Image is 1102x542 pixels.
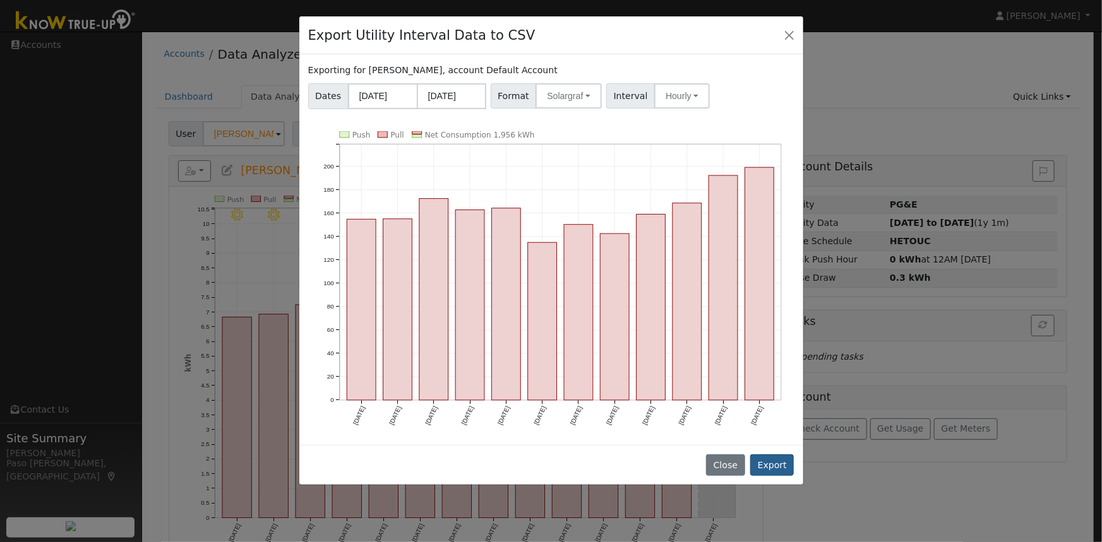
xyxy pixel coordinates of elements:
[606,83,655,109] span: Interval
[673,203,702,401] rect: onclick=""
[347,219,376,400] rect: onclick=""
[745,167,774,400] rect: onclick=""
[536,83,602,109] button: Solargraf
[781,26,798,44] button: Close
[491,208,520,401] rect: onclick=""
[390,131,404,139] text: Pull
[706,454,745,476] button: Close
[388,405,402,426] text: [DATE]
[750,405,765,426] text: [DATE]
[455,210,484,401] rect: onclick=""
[496,405,511,426] text: [DATE]
[323,256,334,263] text: 120
[460,405,475,426] text: [DATE]
[637,215,666,401] rect: onclick=""
[750,454,794,476] button: Export
[308,83,349,109] span: Dates
[714,405,728,426] text: [DATE]
[642,405,656,426] text: [DATE]
[323,209,334,216] text: 160
[308,25,536,45] h4: Export Utility Interval Data to CSV
[564,225,593,401] rect: onclick=""
[352,131,371,139] text: Push
[323,280,334,286] text: 100
[654,83,710,109] button: Hourly
[605,405,620,426] text: [DATE]
[326,326,334,333] text: 60
[532,405,547,426] text: [DATE]
[491,83,537,109] span: Format
[323,233,334,240] text: 140
[419,199,448,401] rect: onclick=""
[326,350,334,356] text: 40
[678,405,692,426] text: [DATE]
[352,405,366,426] text: [DATE]
[601,233,630,400] rect: onclick=""
[308,64,558,77] label: Exporting for [PERSON_NAME], account Default Account
[425,131,535,139] text: Net Consumption 1,956 kWh
[326,303,334,310] text: 80
[528,242,557,400] rect: onclick=""
[323,186,334,193] text: 180
[709,175,738,400] rect: onclick=""
[330,397,334,404] text: 0
[383,219,412,401] rect: onclick=""
[323,163,334,170] text: 200
[424,405,438,426] text: [DATE]
[569,405,584,426] text: [DATE]
[326,373,334,380] text: 20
